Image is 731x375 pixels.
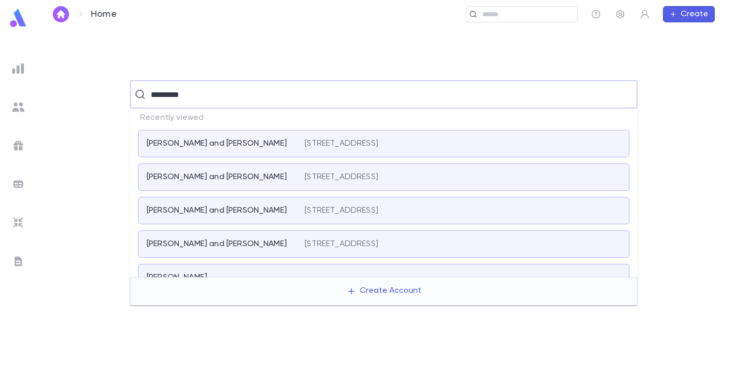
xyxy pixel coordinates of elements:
[12,101,24,113] img: students_grey.60c7aba0da46da39d6d829b817ac14fc.svg
[12,255,24,267] img: letters_grey.7941b92b52307dd3b8a917253454ce1c.svg
[147,172,287,182] p: [PERSON_NAME] and [PERSON_NAME]
[12,140,24,152] img: campaigns_grey.99e729a5f7ee94e3726e6486bddda8f1.svg
[147,272,207,283] p: [PERSON_NAME]
[147,206,287,216] p: [PERSON_NAME] and [PERSON_NAME]
[147,139,287,149] p: [PERSON_NAME] and [PERSON_NAME]
[305,139,378,149] p: [STREET_ADDRESS]
[305,206,378,216] p: [STREET_ADDRESS]
[8,8,28,28] img: logo
[12,62,24,75] img: reports_grey.c525e4749d1bce6a11f5fe2a8de1b229.svg
[339,282,429,301] button: Create Account
[305,172,378,182] p: [STREET_ADDRESS]
[130,109,638,127] p: Recently viewed
[55,10,67,18] img: home_white.a664292cf8c1dea59945f0da9f25487c.svg
[91,9,117,20] p: Home
[12,178,24,190] img: batches_grey.339ca447c9d9533ef1741baa751efc33.svg
[147,239,287,249] p: [PERSON_NAME] and [PERSON_NAME]
[663,6,715,22] button: Create
[12,217,24,229] img: imports_grey.530a8a0e642e233f2baf0ef88e8c9fcb.svg
[305,239,378,249] p: [STREET_ADDRESS]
